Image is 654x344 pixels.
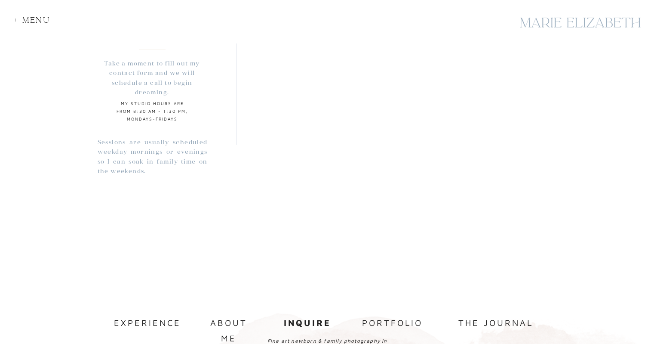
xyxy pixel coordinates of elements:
[77,33,227,42] p: let's stop time together.
[201,315,257,330] a: about me
[14,16,55,28] div: + Menu
[114,315,178,331] a: experience
[114,99,191,124] p: MY studio hours are from 8:30 am - 1:30 pm, Mondays-Fridays
[451,315,541,330] a: the journal
[360,315,425,332] a: portfolio
[94,59,210,88] p: Take a moment to fill out my contact form and we will schedule a call to begin dreaming.
[284,318,331,328] b: inquire
[281,315,335,329] a: inquire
